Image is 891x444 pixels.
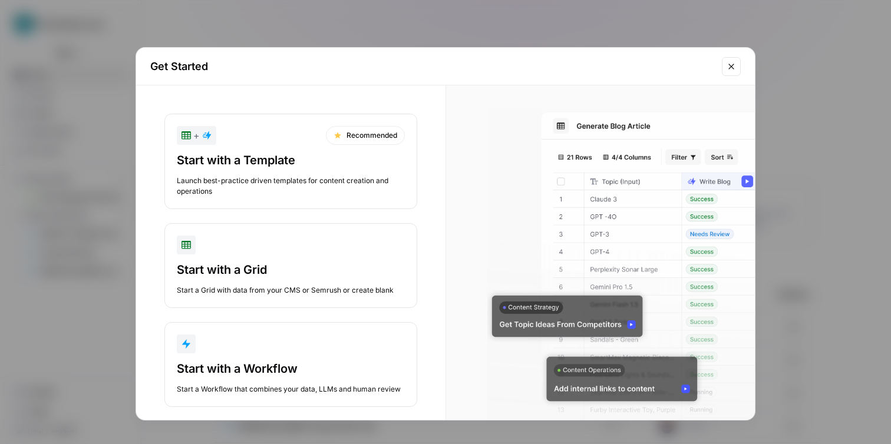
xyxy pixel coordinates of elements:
div: Launch best-practice driven templates for content creation and operations [177,175,405,197]
div: Recommended [326,126,405,145]
h2: Get Started [150,58,715,75]
button: Start with a GridStart a Grid with data from your CMS or Semrush or create blank [164,223,417,308]
button: Close modal [722,57,741,76]
button: +RecommendedStart with a TemplateLaunch best-practice driven templates for content creation and o... [164,114,417,209]
button: Start with a WorkflowStart a Workflow that combines your data, LLMs and human review [164,322,417,407]
div: + [181,128,212,143]
div: Start with a Template [177,152,405,168]
div: Start a Workflow that combines your data, LLMs and human review [177,384,405,395]
div: Start with a Workflow [177,360,405,377]
div: Start with a Grid [177,261,405,278]
div: Start a Grid with data from your CMS or Semrush or create blank [177,285,405,296]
